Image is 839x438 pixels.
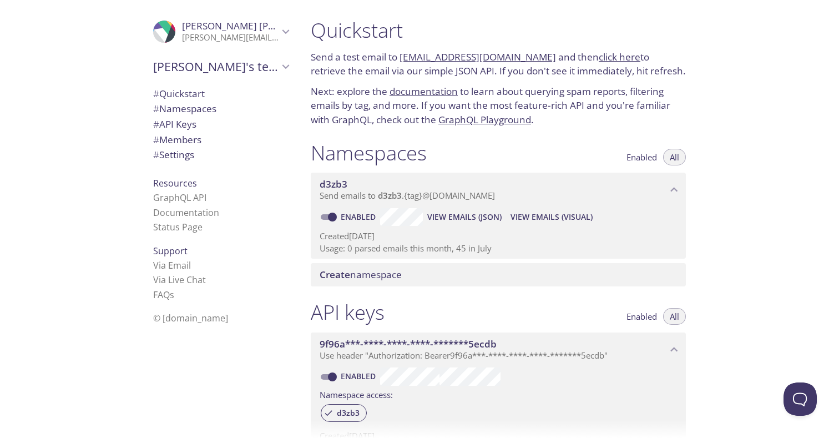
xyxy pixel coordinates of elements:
a: FAQ [153,289,174,301]
button: Enabled [620,149,664,165]
span: Send emails to . {tag} @[DOMAIN_NAME] [320,190,495,201]
span: Namespaces [153,102,216,115]
span: [PERSON_NAME] [PERSON_NAME] [182,19,334,32]
span: s [170,289,174,301]
p: Created [DATE] [320,230,677,242]
a: Via Email [153,259,191,271]
a: GraphQL Playground [438,113,531,126]
a: Via Live Chat [153,274,206,286]
a: click here [599,51,640,63]
div: Namespaces [144,101,297,117]
div: API Keys [144,117,297,132]
label: Namespace access: [320,386,393,402]
a: documentation [390,85,458,98]
span: # [153,87,159,100]
span: Support [153,245,188,257]
h1: Quickstart [311,18,686,43]
span: # [153,118,159,130]
span: Settings [153,148,194,161]
a: Status Page [153,221,203,233]
p: Next: explore the to learn about querying spam reports, filtering emails by tag, and more. If you... [311,84,686,127]
span: Quickstart [153,87,205,100]
div: Alex's team [144,52,297,81]
span: # [153,102,159,115]
a: [EMAIL_ADDRESS][DOMAIN_NAME] [400,51,556,63]
iframe: Help Scout Beacon - Open [784,382,817,416]
button: All [663,149,686,165]
button: View Emails (Visual) [506,208,597,226]
div: d3zb3 namespace [311,173,686,207]
a: GraphQL API [153,192,206,204]
a: Enabled [339,371,380,381]
span: View Emails (Visual) [511,210,593,224]
button: All [663,308,686,325]
div: Quickstart [144,86,297,102]
span: Resources [153,177,197,189]
p: Send a test email to and then to retrieve the email via our simple JSON API. If you don't see it ... [311,50,686,78]
h1: API keys [311,300,385,325]
div: Create namespace [311,263,686,286]
span: namespace [320,268,402,281]
button: Enabled [620,308,664,325]
span: [PERSON_NAME]'s team [153,59,279,74]
span: d3zb3 [378,190,402,201]
div: Alex Brajkovic [144,13,297,50]
div: d3zb3 [321,404,367,422]
span: Create [320,268,350,281]
span: # [153,148,159,161]
p: [PERSON_NAME][EMAIL_ADDRESS][DOMAIN_NAME] [182,32,279,43]
h1: Namespaces [311,140,427,165]
span: © [DOMAIN_NAME] [153,312,228,324]
div: Team Settings [144,147,297,163]
p: Usage: 0 parsed emails this month, 45 in July [320,243,677,254]
span: API Keys [153,118,196,130]
span: Members [153,133,201,146]
span: d3zb3 [320,178,347,190]
a: Enabled [339,212,380,222]
a: Documentation [153,207,219,219]
span: # [153,133,159,146]
div: Members [144,132,297,148]
button: View Emails (JSON) [423,208,506,226]
span: d3zb3 [330,408,366,418]
span: View Emails (JSON) [427,210,502,224]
